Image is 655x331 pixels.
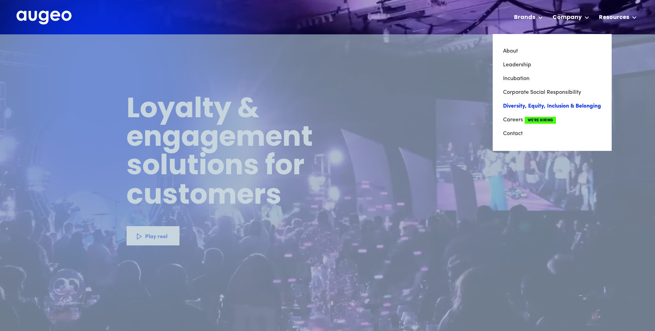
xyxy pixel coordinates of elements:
[503,127,601,141] a: Contact
[553,13,582,22] div: Company
[503,72,601,86] a: Incubation
[17,11,72,25] img: Augeo's full logo in white.
[493,34,612,151] nav: Company
[525,117,556,124] span: We're Hiring
[503,44,601,58] a: About
[503,113,601,127] a: CareersWe're Hiring
[503,99,601,113] a: Diversity, Equity, Inclusion & Belonging
[599,13,629,22] div: Resources
[503,86,601,99] a: Corporate Social Responsibility
[17,11,72,25] a: home
[503,58,601,72] a: Leadership
[514,13,535,22] div: Brands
